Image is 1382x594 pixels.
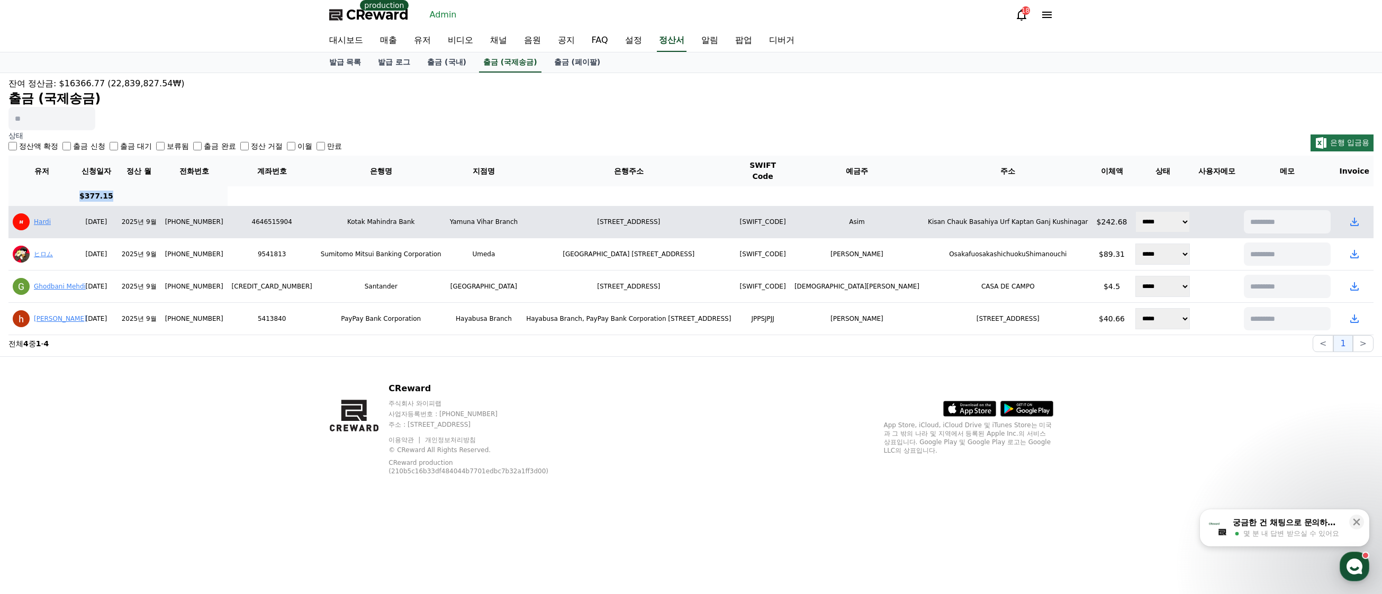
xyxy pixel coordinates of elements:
[482,30,516,52] a: 채널
[516,30,549,52] a: 음원
[161,156,228,186] th: 전화번호
[446,206,522,238] td: Yamuna Vihar Branch
[389,410,574,418] p: 사업자등록번호 : [PHONE_NUMBER]
[73,141,105,151] label: 출금 신청
[1335,156,1374,186] th: Invoice
[297,141,312,151] label: 이월
[317,271,446,303] td: Santander
[34,283,86,290] a: Ghodbani Mehdi
[389,382,574,395] p: CReward
[389,420,574,429] p: 주소 : [STREET_ADDRESS]
[790,303,924,335] td: [PERSON_NAME]
[161,238,228,271] td: [PHONE_NUMBER]
[34,315,87,322] a: [PERSON_NAME]
[8,130,342,141] p: 상태
[228,206,317,238] td: 4646515904
[13,246,30,263] img: ACg8ocLzDUhh0XkdBJeeOZ4iiVkhiEfw1cQWZHW69fbQw4vrk-1CrOtF=s96-c
[329,6,409,23] a: CReward
[1194,156,1240,186] th: 사용자메모
[924,206,1092,238] td: Kisan Chauk Basahiya Urf Kaptan Ganj Kushinagar
[549,30,583,52] a: 공지
[317,238,446,271] td: Sumitomo Mitsui Banking Corporation
[346,6,409,23] span: CReward
[1022,6,1030,15] div: 18
[317,206,446,238] td: Kotak Mahindra Bank
[735,206,790,238] td: [SWIFT_CODE]
[161,271,228,303] td: [PHONE_NUMBER]
[321,30,372,52] a: 대시보드
[790,206,924,238] td: Asim
[1311,134,1374,151] button: 은행 입금용
[118,303,161,335] td: 2025년 9월
[161,303,228,335] td: [PHONE_NUMBER]
[8,78,56,88] span: 잔여 정산금:
[425,436,476,444] a: 개인정보처리방침
[735,303,790,335] td: JPPSJPJJ
[389,399,574,408] p: 주식회사 와이피랩
[33,352,40,360] span: 홈
[118,238,161,271] td: 2025년 9월
[372,30,405,52] a: 매출
[59,78,185,88] span: $16366.77 (22,839,827.54₩)
[251,141,283,151] label: 정산 거절
[228,303,317,335] td: 5413840
[8,338,49,349] p: 전체 중 -
[761,30,803,52] a: 디버거
[790,271,924,303] td: [DEMOGRAPHIC_DATA][PERSON_NAME]
[228,156,317,186] th: 계좌번호
[583,30,617,52] a: FAQ
[1097,281,1127,292] p: $4.5
[1333,335,1352,352] button: 1
[164,352,176,360] span: 설정
[34,250,53,258] a: ヒロム
[1353,335,1374,352] button: >
[522,206,735,238] td: [STREET_ADDRESS]
[204,141,236,151] label: 출금 완료
[446,156,522,186] th: 지점명
[1131,156,1194,186] th: 상태
[617,30,651,52] a: 설정
[924,303,1092,335] td: [STREET_ADDRESS]
[735,156,790,186] th: SWIFT Code
[13,310,30,327] img: ACg8ocLKAvqLL6oSDr078_KfJflhpVT1zBHHvv3gIFCTJLfmnQRYgQ=s96-c
[657,30,687,52] a: 정산서
[735,271,790,303] td: [SWIFT_CODE]
[317,303,446,335] td: PayPay Bank Corporation
[419,52,475,73] a: 출금 (국내)
[1097,249,1127,259] p: $89.31
[44,339,49,348] strong: 4
[1015,8,1028,21] a: 18
[19,141,58,151] label: 정산액 확정
[75,238,118,271] td: [DATE]
[389,446,574,454] p: © CReward All Rights Reserved.
[884,421,1053,455] p: App Store, iCloud, iCloud Drive 및 iTunes Store는 미국과 그 밖의 나라 및 지역에서 등록된 Apple Inc.의 서비스 상표입니다. Goo...
[405,30,439,52] a: 유저
[727,30,761,52] a: 팝업
[1240,156,1335,186] th: 메모
[369,52,419,73] a: 발급 로그
[137,336,203,362] a: 설정
[735,238,790,271] td: [SWIFT_CODE]
[439,30,482,52] a: 비디오
[97,352,110,361] span: 대화
[3,336,70,362] a: 홈
[327,141,342,151] label: 만료
[75,303,118,335] td: [DATE]
[1330,138,1369,147] span: 은행 입금용
[790,156,924,186] th: 예금주
[79,191,113,202] p: $377.15
[522,156,735,186] th: 은행주소
[34,218,51,226] a: Hardi
[389,436,422,444] a: 이용약관
[924,271,1092,303] td: CASA DE CAMPO
[1092,156,1132,186] th: 이체액
[118,206,161,238] td: 2025년 9월
[924,238,1092,271] td: OsakafuosakashichuokuShimanouchi
[13,213,30,230] img: ACg8ocK6o0fCofFZMXaD0tWOdyBbmJ3D8oleYyj4Nkd9g64qlagD_Ss=s96-c
[8,90,1374,107] h2: 출금 (국제송금)
[546,52,609,73] a: 출금 (페이팔)
[70,336,137,362] a: 대화
[23,339,29,348] strong: 4
[36,339,41,348] strong: 1
[446,303,522,335] td: Hayabusa Branch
